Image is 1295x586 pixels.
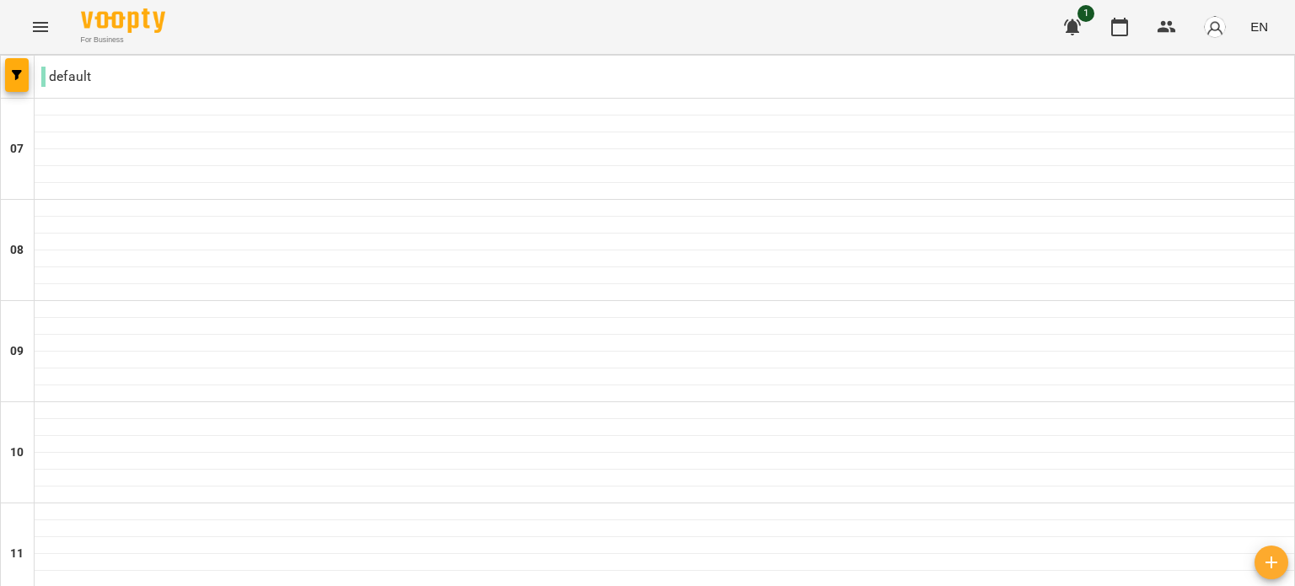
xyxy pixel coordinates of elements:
h6: 08 [10,241,24,260]
button: Menu [20,7,61,47]
h6: 10 [10,444,24,462]
h6: 11 [10,545,24,563]
button: Add lesson [1255,546,1288,579]
span: EN [1250,18,1268,35]
img: Voopty Logo [81,8,165,33]
span: 1 [1077,5,1094,22]
h6: 07 [10,140,24,159]
span: For Business [81,35,165,46]
p: default [41,67,91,87]
button: EN [1244,11,1275,42]
img: avatar_s.png [1203,15,1227,39]
h6: 09 [10,342,24,361]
